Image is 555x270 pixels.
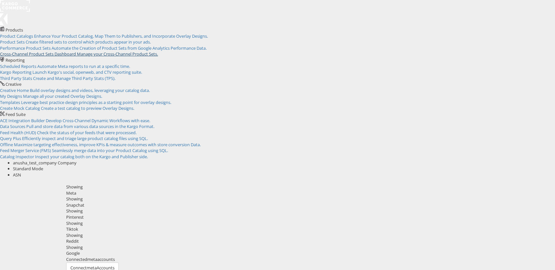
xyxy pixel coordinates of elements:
[66,208,550,214] div: Showing
[66,232,550,238] div: Showing
[41,105,134,111] span: Create a test catalog to preview Overlay Designs.
[21,99,171,105] span: Leverage best practice design principles as a starting point for overlay designs.
[66,250,550,256] div: Google
[66,214,550,220] div: Pinterest
[13,160,77,166] span: anusha_test_company Company
[13,166,43,172] span: Standard Mode
[14,142,201,148] span: Maximize targeting effectiveness, improve KPIs & measure outcomes with store conversion Data.
[66,190,550,196] div: Meta
[34,33,208,39] span: Enhance Your Product Catalog, Map Them to Publishers, and Incorporate Overlay Designs.
[35,154,148,160] span: Inspect your catalog both on the Kargo and Publisher side.
[33,75,115,81] span: Create and Manage Third Party Stats (TPS).
[66,244,550,251] div: Showing
[13,172,21,178] span: ASN
[6,111,26,117] span: Feed Suite
[66,226,550,232] div: Tiktok
[26,39,151,45] span: Create filtered sets to control which products appear in your ads.
[66,238,550,244] div: Reddit
[66,184,550,190] div: Showing
[6,27,23,33] span: Products
[52,45,207,51] span: Automate the Creation of Product Sets from Google Analytics Performance Data.
[66,256,550,263] div: Connected accounts
[37,63,130,69] span: Automate Meta reports to run at a specific time.
[52,148,168,153] span: Seamlessly merge data into your Product Catalog using SQL.
[26,123,154,129] span: Pull and store data from various data sources in the Kargo Format.
[77,51,158,57] span: Manage your Cross-Channel Product Sets.
[66,220,550,226] div: Showing
[30,87,150,93] span: Build overlay designs and videos, leveraging your catalog data.
[87,256,97,262] span: meta
[22,135,148,141] span: Efficiently inspect and triage large product catalog files using SQL.
[6,57,25,63] span: Reporting
[46,118,150,123] span: Develop Cross-Channel Dynamic Workflows with ease.
[66,196,550,202] div: Showing
[37,130,137,135] span: Check the status of your feeds that were processed.
[23,93,102,99] span: Manage all your created Overlay Designs.
[6,81,21,87] span: Creative
[32,69,142,75] span: Launch Kargo's social, openweb, and CTV reporting suite.
[66,202,550,208] div: Snapchat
